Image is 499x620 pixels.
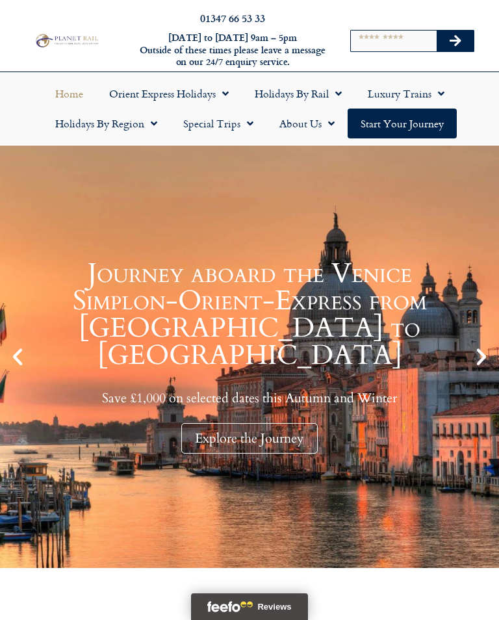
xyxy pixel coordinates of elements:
p: Save £1,000 on selected dates this Autumn and Winter [32,390,467,406]
h1: Journey aboard the Venice Simplon-Orient-Express from [GEOGRAPHIC_DATA] to [GEOGRAPHIC_DATA] [32,260,467,369]
a: Special Trips [170,109,266,138]
a: 01347 66 53 33 [200,10,265,25]
nav: Menu [6,79,493,138]
a: Start your Journey [348,109,457,138]
div: Explore the Journey [181,423,318,454]
a: Holidays by Region [42,109,170,138]
a: Home [42,79,96,109]
button: Search [437,31,474,51]
img: Planet Rail Train Holidays Logo [33,32,100,49]
div: Previous slide [6,346,29,368]
div: Next slide [470,346,493,368]
a: Holidays by Rail [242,79,355,109]
a: About Us [266,109,348,138]
a: Orient Express Holidays [96,79,242,109]
h6: [DATE] to [DATE] 9am – 5pm Outside of these times please leave a message on our 24/7 enquiry serv... [136,32,329,68]
a: Luxury Trains [355,79,457,109]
